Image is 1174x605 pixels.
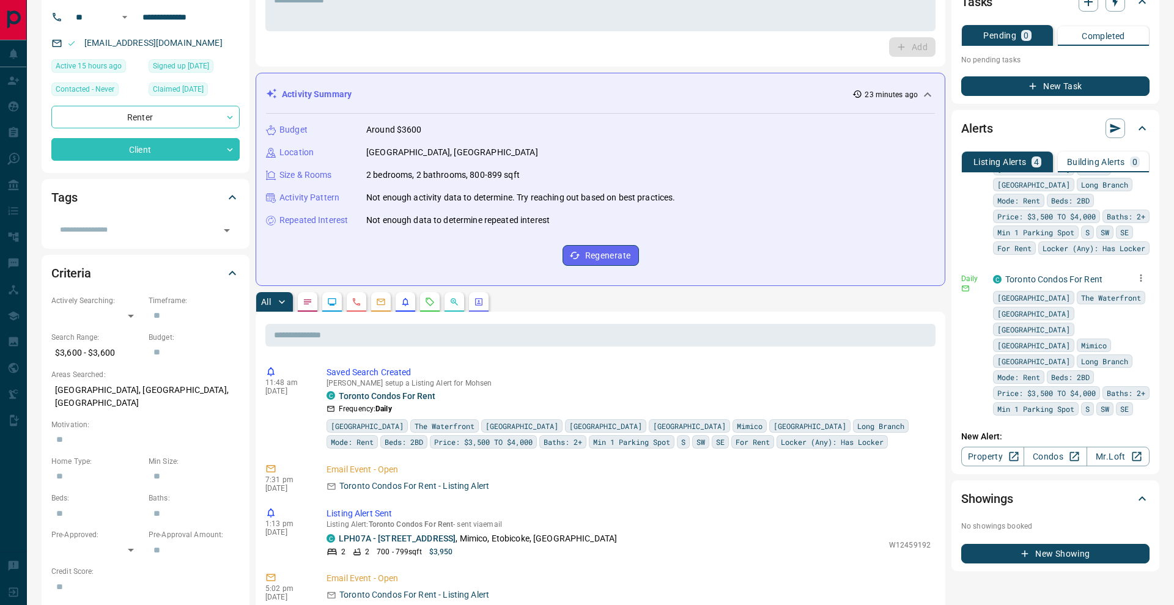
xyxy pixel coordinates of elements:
[365,546,369,557] p: 2
[327,463,931,476] p: Email Event - Open
[997,403,1074,415] span: Min 1 Parking Spot
[1107,387,1145,399] span: Baths: 2+
[1132,158,1137,166] p: 0
[339,532,617,545] p: , Mimico, Etobicoke, [GEOGRAPHIC_DATA]
[265,475,308,484] p: 7:31 pm
[366,191,676,204] p: Not enough activity data to determine. Try reaching out based on best practices.
[366,169,520,182] p: 2 bedrooms, 2 bathrooms, 800-899 sqft
[265,584,308,593] p: 5:02 pm
[401,297,410,307] svg: Listing Alerts
[997,210,1096,222] span: Price: $3,500 TO $4,000
[375,405,392,413] strong: Daily
[1051,371,1090,383] span: Beds: 2BD
[327,379,931,387] p: [PERSON_NAME] setup a Listing Alert for Mohsen
[331,436,374,448] span: Mode: Rent
[265,387,308,395] p: [DATE]
[149,529,240,540] p: Pre-Approval Amount:
[1085,403,1090,415] span: S
[474,297,484,307] svg: Agent Actions
[376,297,386,307] svg: Emails
[1101,226,1109,238] span: SW
[997,291,1070,304] span: [GEOGRAPHIC_DATA]
[327,534,335,543] div: condos.ca
[51,419,240,430] p: Motivation:
[279,146,314,159] p: Location
[51,493,142,504] p: Beds:
[279,169,332,182] p: Size & Rooms
[961,273,986,284] p: Daily
[434,436,533,448] span: Price: $3,500 TO $4,000
[265,528,308,537] p: [DATE]
[149,493,240,504] p: Baths:
[997,242,1032,254] span: For Rent
[339,533,456,543] a: LPH07A - [STREET_ADDRESS]
[961,544,1150,563] button: New Showing
[1101,403,1109,415] span: SW
[51,59,142,76] div: Mon Oct 13 2025
[341,546,345,557] p: 2
[51,188,77,207] h2: Tags
[997,371,1040,383] span: Mode: Rent
[961,119,993,138] h2: Alerts
[961,521,1150,532] p: No showings booked
[1081,178,1128,191] span: Long Branch
[261,298,271,306] p: All
[265,378,308,387] p: 11:48 am
[51,183,240,212] div: Tags
[773,420,846,432] span: [GEOGRAPHIC_DATA]
[84,38,223,48] a: [EMAIL_ADDRESS][DOMAIN_NAME]
[997,355,1070,367] span: [GEOGRAPHIC_DATA]
[339,480,489,493] p: Toronto Condos For Rent - Listing Alert
[449,297,459,307] svg: Opportunities
[593,436,670,448] span: Min 1 Parking Spot
[327,572,931,585] p: Email Event - Open
[366,214,550,227] p: Not enough data to determine repeated interest
[327,507,931,520] p: Listing Alert Sent
[51,380,240,413] p: [GEOGRAPHIC_DATA], [GEOGRAPHIC_DATA], [GEOGRAPHIC_DATA]
[279,214,348,227] p: Repeated Interest
[377,546,421,557] p: 700 - 799 sqft
[429,546,453,557] p: $3,950
[415,420,474,432] span: The Waterfront
[51,332,142,343] p: Search Range:
[339,391,435,401] a: Toronto Condos For Rent
[366,146,538,159] p: [GEOGRAPHIC_DATA], [GEOGRAPHIC_DATA]
[544,436,582,448] span: Baths: 2+
[736,436,770,448] span: For Rent
[1081,339,1107,351] span: Mimico
[51,343,142,363] p: $3,600 - $3,600
[1051,194,1090,207] span: Beds: 2BD
[857,420,904,432] span: Long Branch
[327,391,335,400] div: condos.ca
[279,191,339,204] p: Activity Pattern
[997,226,1074,238] span: Min 1 Parking Spot
[303,297,312,307] svg: Notes
[997,178,1070,191] span: [GEOGRAPHIC_DATA]
[339,403,392,414] p: Frequency:
[51,529,142,540] p: Pre-Approved:
[265,593,308,601] p: [DATE]
[696,436,705,448] span: SW
[889,540,931,551] p: W12459192
[51,258,240,288] div: Criteria
[51,295,142,306] p: Actively Searching:
[51,263,91,283] h2: Criteria
[961,430,1150,443] p: New Alert:
[1120,403,1129,415] span: SE
[569,420,642,432] span: [GEOGRAPHIC_DATA]
[327,520,931,529] p: Listing Alert : - sent via email
[149,82,240,100] div: Wed Oct 01 2025
[1081,291,1141,304] span: The Waterfront
[973,158,1027,166] p: Listing Alerts
[425,297,435,307] svg: Requests
[51,566,240,577] p: Credit Score:
[149,332,240,343] p: Budget:
[265,484,308,493] p: [DATE]
[961,76,1150,96] button: New Task
[961,484,1150,513] div: Showings
[149,456,240,467] p: Min Size:
[369,520,454,529] span: Toronto Condos For Rent
[339,588,489,601] p: Toronto Condos For Rent - Listing Alert
[331,420,404,432] span: [GEOGRAPHIC_DATA]
[282,88,352,101] p: Activity Summary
